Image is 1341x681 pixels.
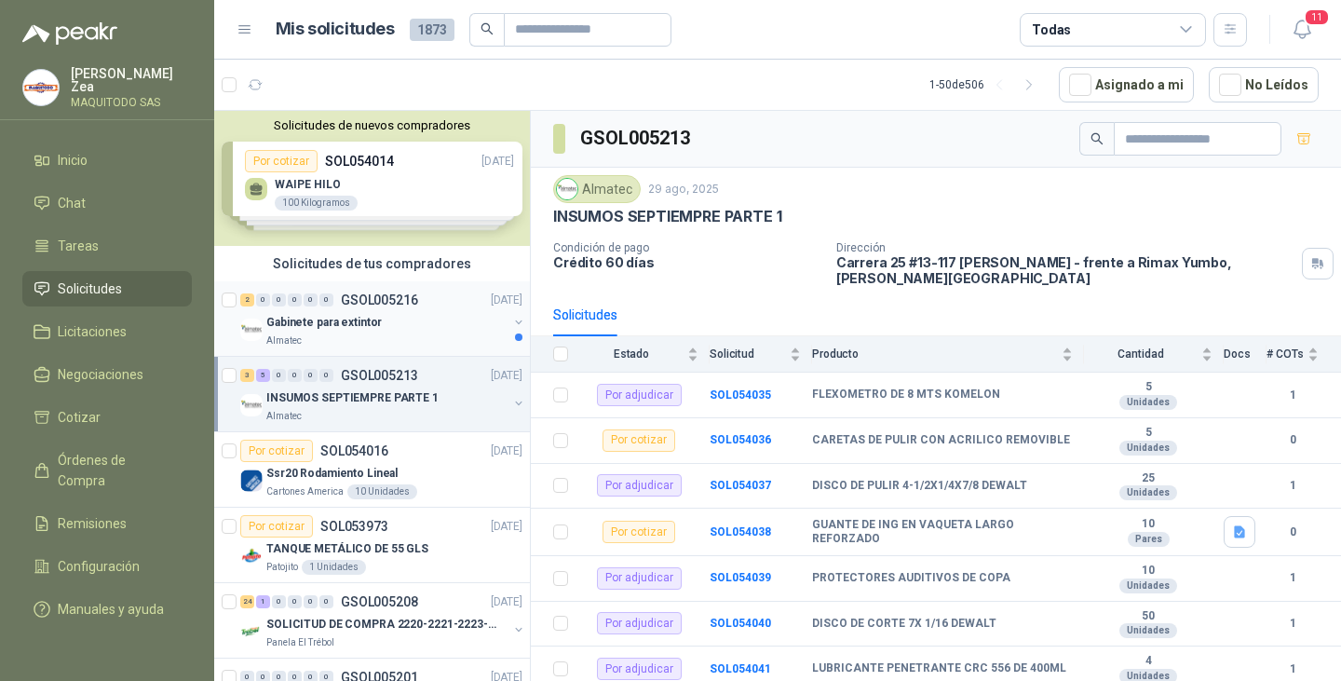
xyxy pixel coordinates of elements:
[812,479,1027,494] b: DISCO DE PULIR 4-1/2X1/4X7/8 DEWALT
[836,254,1294,286] p: Carrera 25 #13-117 [PERSON_NAME] - frente a Rimax Yumbo , [PERSON_NAME][GEOGRAPHIC_DATA]
[710,662,771,675] a: SOL054041
[1084,609,1212,624] b: 50
[22,357,192,392] a: Negociaciones
[266,616,498,633] p: SOLICITUD DE COMPRA 2220-2221-2223-2224
[1266,569,1319,587] b: 1
[71,97,192,108] p: MAQUITODO SAS
[341,595,418,608] p: GSOL005208
[710,336,812,373] th: Solicitud
[272,293,286,306] div: 0
[597,567,682,590] div: Por adjudicar
[1266,347,1304,361] span: # COTs
[710,388,771,402] a: SOL054035
[710,433,771,446] a: SOL054036
[58,599,164,620] span: Manuales y ayuda
[597,384,682,406] div: Por adjudicar
[597,612,682,634] div: Por adjudicar
[58,450,174,491] span: Órdenes de Compra
[240,620,263,643] img: Company Logo
[22,228,192,264] a: Tareas
[1119,623,1177,638] div: Unidades
[553,305,617,325] div: Solicitudes
[22,549,192,584] a: Configuración
[710,571,771,584] a: SOL054039
[58,236,99,256] span: Tareas
[304,293,318,306] div: 0
[597,658,682,680] div: Por adjudicar
[22,22,117,45] img: Logo peakr
[266,389,439,407] p: INSUMOS SEPTIEMPRE PARTE 1
[58,513,127,534] span: Remisiones
[319,369,333,382] div: 0
[1128,532,1170,547] div: Pares
[58,150,88,170] span: Inicio
[491,443,522,460] p: [DATE]
[557,179,577,199] img: Company Logo
[22,314,192,349] a: Licitaciones
[580,124,693,153] h3: GSOL005213
[22,143,192,178] a: Inicio
[341,369,418,382] p: GSOL005213
[1084,564,1212,579] b: 10
[1032,20,1071,40] div: Todas
[812,617,996,632] b: DISCO DE CORTE 7X 1/16 DEWALT
[648,181,719,198] p: 29 ago, 2025
[214,246,530,281] div: Solicitudes de tus compradores
[58,556,140,577] span: Configuración
[603,521,675,543] div: Por cotizar
[1266,524,1319,541] b: 0
[319,293,333,306] div: 0
[1266,336,1341,373] th: # COTs
[710,617,771,630] a: SOL054040
[272,595,286,608] div: 0
[266,540,428,558] p: TANQUE METÁLICO DE 55 GLS
[553,254,821,270] p: Crédito 60 días
[710,479,771,492] a: SOL054037
[812,571,1010,586] b: PROTECTORES AUDITIVOS DE COPA
[304,369,318,382] div: 0
[22,592,192,627] a: Manuales y ayuda
[1119,579,1177,593] div: Unidades
[22,185,192,221] a: Chat
[710,525,771,538] a: SOL054038
[481,22,494,35] span: search
[1224,336,1266,373] th: Docs
[58,407,101,428] span: Cotizar
[1119,485,1177,500] div: Unidades
[288,369,302,382] div: 0
[240,369,254,382] div: 3
[1084,426,1212,441] b: 5
[266,635,334,650] p: Panela El Trébol
[491,292,522,309] p: [DATE]
[812,661,1066,676] b: LUBRICANTE PENETRANTE CRC 556 DE 400ML
[1059,67,1194,102] button: Asignado a mi
[1266,477,1319,495] b: 1
[256,595,270,608] div: 1
[812,433,1070,448] b: CARETAS DE PULIR CON ACRILICO REMOVIBLE
[58,279,122,299] span: Solicitudes
[22,400,192,435] a: Cotizar
[58,321,127,342] span: Licitaciones
[320,444,388,457] p: SOL054016
[23,70,59,105] img: Company Logo
[579,347,684,361] span: Estado
[812,518,1073,547] b: GUANTE DE ING EN VAQUETA LARGO REFORZADO
[214,111,530,246] div: Solicitudes de nuevos compradoresPor cotizarSOL054014[DATE] WAIPE HILO100 KilogramosPor cotizarSO...
[1084,471,1212,486] b: 25
[597,474,682,497] div: Por adjudicar
[240,595,254,608] div: 24
[491,367,522,385] p: [DATE]
[240,394,263,416] img: Company Logo
[240,319,263,341] img: Company Logo
[812,388,1000,402] b: FLEXOMETRO DE 8 MTS KOMELON
[240,293,254,306] div: 2
[1084,380,1212,395] b: 5
[256,293,270,306] div: 0
[240,470,263,492] img: Company Logo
